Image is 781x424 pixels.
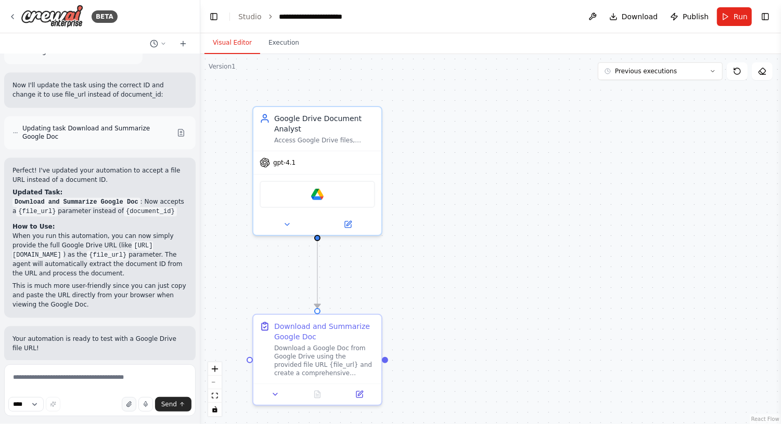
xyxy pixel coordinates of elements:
img: Google Drive [311,188,324,201]
nav: breadcrumb [238,11,368,22]
a: Studio [238,12,262,21]
span: Send [161,400,177,408]
button: Show right sidebar [758,9,773,24]
button: Open in side panel [341,388,377,401]
a: React Flow attribution [751,416,779,422]
p: Now I'll update the task using the correct ID and change it to use file_url instead of document_id: [12,81,187,100]
img: Logo [21,5,83,28]
g: Edge from 3bf0cd60-ed64-487f-be03-f2296d827b7d to 61696561-dbaa-4b71-a0a5-ebe2fe42237d [312,241,323,308]
button: zoom in [208,362,222,376]
button: Upload files [122,397,136,412]
strong: How to Use: [12,223,55,231]
div: Google Drive Document AnalystAccess Google Drive files, download documents, read their content, a... [252,106,382,236]
button: Previous executions [598,62,723,80]
button: toggle interactivity [208,403,222,416]
button: Improve this prompt [46,397,60,412]
div: React Flow controls [208,362,222,416]
span: Updating task Download and Summarize Google Doc [22,125,173,141]
p: Your automation is ready to test with a Google Drive file URL! [12,335,187,353]
div: Google Drive Document Analyst [274,113,375,134]
p: When you run this automation, you can now simply provide the full Google Drive URL (like ) as the... [12,232,187,279]
span: Publish [683,11,709,22]
button: No output available [296,388,340,401]
span: Previous executions [615,67,677,75]
div: Download and Summarize Google DocDownload a Google Doc from Google Drive using the provided file ... [252,314,382,406]
span: Download [622,11,658,22]
p: This is much more user-friendly since you can just copy and paste the URL directly from your brow... [12,282,187,310]
button: Click to speak your automation idea [138,397,153,412]
button: Start a new chat [175,37,191,50]
div: Access Google Drive files, download documents, read their content, and create comprehensive summa... [274,136,375,144]
div: Download and Summarize Google Doc [274,321,375,342]
p: Perfect! I've updated your automation to accept a file URL instead of a document ID. [12,166,187,185]
button: fit view [208,389,222,403]
code: {document_id} [124,207,177,217]
code: {file_url} [87,251,129,260]
li: : Now accepts a parameter instead of [12,197,187,216]
button: Send [155,397,191,412]
span: Run [734,11,748,22]
div: BETA [92,10,118,23]
strong: Updated Task: [12,189,62,196]
button: Switch to previous chat [146,37,171,50]
span: gpt-4.1 [273,158,296,167]
button: Download [605,7,662,26]
button: Open in side panel [318,218,377,231]
div: Download a Google Doc from Google Drive using the provided file URL {file_url} and create a compr... [274,344,375,377]
button: Hide left sidebar [207,9,221,24]
button: Visual Editor [204,32,260,54]
button: Publish [666,7,713,26]
button: Run [717,7,752,26]
button: zoom out [208,376,222,389]
code: {file_url} [16,207,58,217]
code: [URL][DOMAIN_NAME] [12,242,153,260]
div: Version 1 [209,62,236,71]
button: Execution [260,32,308,54]
code: Download and Summarize Google Doc [12,198,140,207]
